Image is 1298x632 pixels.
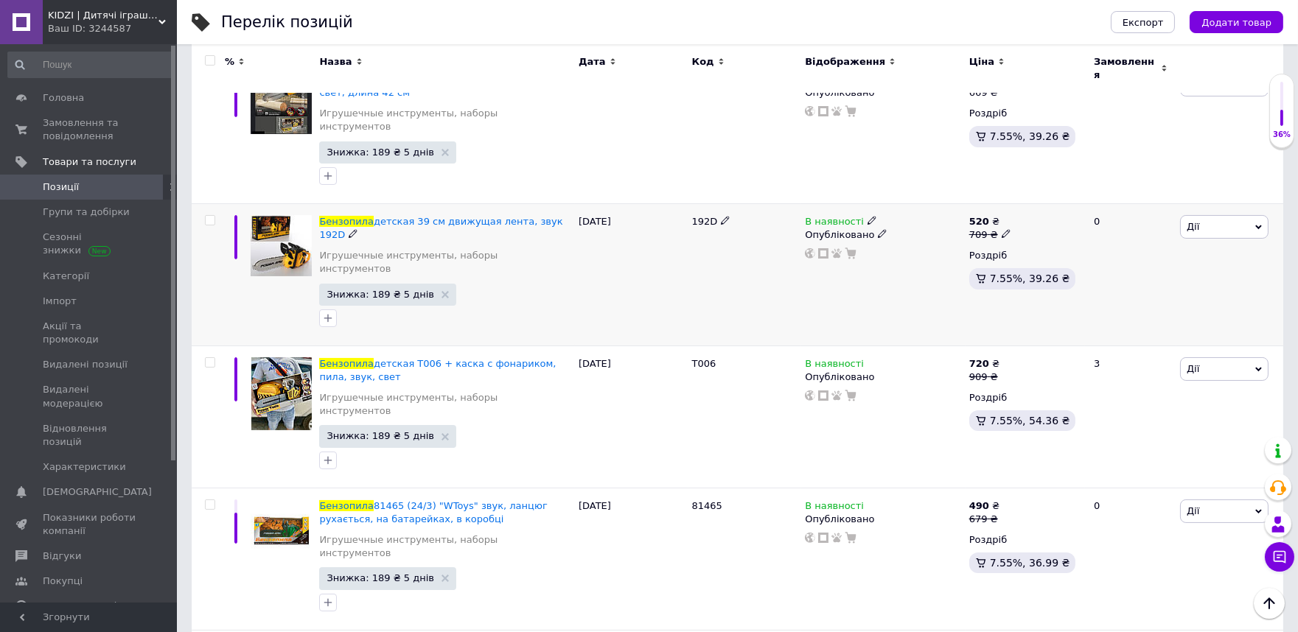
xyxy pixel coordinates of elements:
span: Відновлення позицій [43,422,136,449]
span: детская 39 см движущая лента, звук 192D [319,216,562,240]
div: [DATE] [575,203,688,345]
span: Знижка: 189 ₴ 5 днів [327,431,434,440]
span: Дії [1187,221,1199,232]
div: Перелік позицій [221,15,353,30]
span: Бензопила [319,500,374,511]
a: Бензопиладетская 39 см движущая лента, звук 192D [319,216,562,240]
div: 3 [1085,345,1176,488]
span: [DEMOGRAPHIC_DATA] [43,485,152,499]
div: Роздріб [969,249,1081,262]
span: Відгуки [43,550,81,563]
span: 7.55%, 54.36 ₴ [990,415,1070,426]
span: Замовлення та повідомлення [43,116,136,143]
span: T006 [692,358,716,369]
span: Відображення [805,55,885,69]
span: Видалені позиції [43,358,128,371]
span: Каталог ProSale [43,600,122,613]
span: Головна [43,91,84,105]
div: 909 ₴ [969,371,999,384]
span: 81465 (24/3) "WToys" звук, ланцюг рухається, на батарейках, в коробці [319,500,547,524]
span: В наявності [805,216,864,231]
div: 0 [1085,488,1176,630]
span: Групи та добірки [43,206,130,219]
span: Замовлення [1094,55,1157,82]
div: 679 ₴ [969,513,999,526]
span: Дії [1187,363,1199,374]
div: Роздріб [969,391,1081,404]
span: Видалені модерацією [43,383,136,410]
span: Дії [1187,505,1199,516]
span: Назва [319,55,352,69]
div: [DATE] [575,488,688,630]
span: % [225,55,234,69]
button: Наверх [1254,588,1285,619]
div: 709 ₴ [969,228,1011,242]
span: 7.55%, 39.26 ₴ [990,273,1070,284]
span: Знижка: 189 ₴ 5 днів [327,289,434,299]
a: Игрушечные инструменты, наборы инструментов [319,249,571,275]
div: 0 [1085,61,1176,203]
span: Сезонні знижки [43,231,136,257]
span: Характеристики [43,460,126,474]
button: Додати товар [1190,11,1283,33]
div: ₴ [969,215,1011,228]
input: Пошук [7,52,174,78]
span: KIDZI | Дитячі іграшки [48,9,158,22]
a: Игрушечные инструменты, наборы инструментов [319,391,571,418]
div: Опубліковано [805,513,961,526]
span: Знижка: 189 ₴ 5 днів [327,147,434,157]
span: 7.55%, 36.99 ₴ [990,557,1070,569]
b: 490 [969,500,989,511]
div: [DATE] [575,61,688,203]
div: [DATE] [575,345,688,488]
a: Игрушечные инструменты, наборы инструментов [319,533,571,560]
div: ₴ [969,499,999,513]
span: Категорії [43,270,89,283]
img: Бензопила детская Т006 + каска с фонариком, пила, звук, свет [251,357,312,430]
img: Бензопила 81465 (24/3) "WToys" звук, ланцюг рухається, на батарейках, в коробці [251,499,312,561]
span: Експорт [1123,17,1164,28]
div: Опубліковано [805,228,961,242]
span: Ціна [969,55,994,69]
div: Опубліковано [805,371,961,384]
div: Ваш ID: 3244587 [48,22,177,35]
div: Роздріб [969,533,1081,547]
span: Товари та послуги [43,155,136,169]
span: Показники роботи компанії [43,511,136,538]
span: 81465 [692,500,722,511]
b: 520 [969,216,989,227]
span: В наявності [805,358,864,373]
a: Игрушечные инструменты, наборы инструментов [319,107,571,133]
a: Бензопила81465 (24/3) "WToys" звук, ланцюг рухається, на батарейках, в коробці [319,500,547,524]
div: Роздріб [969,107,1081,120]
span: Бензопила [319,358,374,369]
span: детская Т006 + каска с фонариком, пила, звук, свет [319,358,556,382]
span: Код [692,55,714,69]
span: Імпорт [43,295,77,308]
a: Бензопиладетская Т006 + каска с фонариком, пила, звук, свет [319,358,556,382]
button: Експорт [1111,11,1176,33]
img: Бензопила детская Т 001 двигается цепь, звук, свет, длина 42 см [251,73,312,134]
div: ₴ [969,357,999,371]
span: В наявності [805,500,864,516]
span: 192D [692,216,718,227]
span: Знижка: 189 ₴ 5 днів [327,573,434,583]
div: 36% [1270,130,1294,140]
span: Покупці [43,575,83,588]
span: Позиції [43,180,79,194]
span: Акції та промокоди [43,320,136,346]
span: Дата [579,55,606,69]
button: Чат з покупцем [1265,542,1294,572]
div: 0 [1085,203,1176,345]
span: 7.55%, 39.26 ₴ [990,130,1070,142]
img: Бензопила детская 39 см движущая лента, звук 192D [251,215,312,276]
span: Бензопила [319,216,374,227]
span: Додати товар [1201,17,1271,28]
b: 720 [969,358,989,369]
